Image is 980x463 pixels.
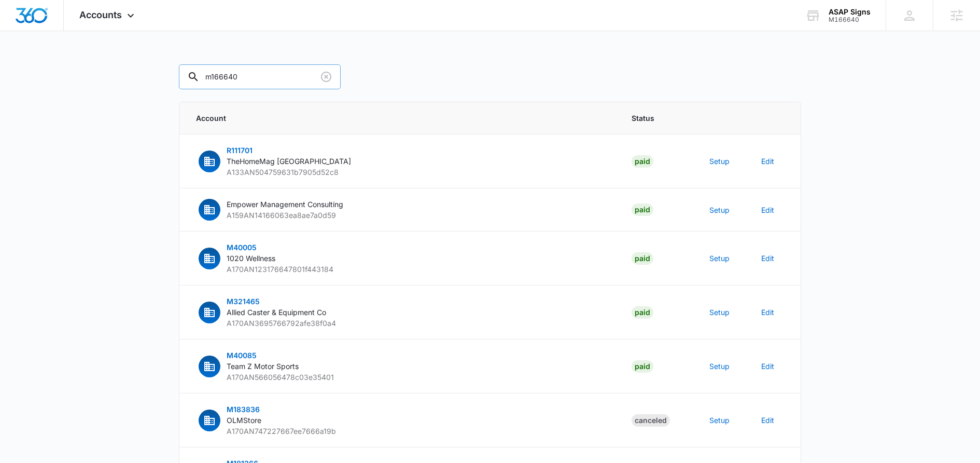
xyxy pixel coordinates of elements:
span: Empower Management Consulting [227,200,343,209]
span: Status [632,113,684,124]
button: Edit [761,253,774,264]
button: Empower Management ConsultingA159AN14166063ea8ae7a0d59 [196,199,343,221]
div: Canceled [632,414,670,427]
button: Edit [761,415,774,426]
div: Paid [632,203,653,216]
div: Paid [632,306,653,319]
span: Accounts [79,9,122,20]
span: M321465 [227,297,260,306]
button: R111701TheHomeMag [GEOGRAPHIC_DATA]A133AN504759631b7905d52c8 [196,145,351,178]
span: TheHomeMag [GEOGRAPHIC_DATA] [227,157,351,166]
span: A170AN123176647801f443184 [227,265,333,274]
button: Clear [318,69,334,85]
div: Paid [632,360,653,373]
span: M183836 [227,405,260,414]
div: Paid [632,155,653,168]
button: Edit [761,307,774,318]
button: Edit [761,361,774,372]
span: A170AN566056478c03e35401 [227,373,334,382]
span: OLMStore [227,416,261,425]
input: Search... [179,64,341,89]
div: account id [829,16,871,23]
button: M183836OLMStoreA170AN747227667ee7666a19b [196,404,336,437]
button: Setup [709,205,730,215]
button: Setup [709,253,730,264]
span: A133AN504759631b7905d52c8 [227,168,339,176]
button: Setup [709,415,730,426]
span: A170AN747227667ee7666a19b [227,427,336,435]
button: M321465Allied Caster & Equipment CoA170AN3695766792afe38f0a4 [196,296,336,329]
button: Setup [709,156,730,167]
span: Account [196,113,607,124]
div: Paid [632,252,653,265]
button: M400051020 WellnessA170AN123176647801f443184 [196,242,333,275]
button: M40085Team Z Motor SportsA170AN566056478c03e35401 [196,350,334,383]
span: A159AN14166063ea8ae7a0d59 [227,211,336,220]
button: Edit [761,156,774,167]
span: A170AN3695766792afe38f0a4 [227,319,336,328]
button: Edit [761,205,774,215]
span: 1020 Wellness [227,254,275,263]
button: Setup [709,361,730,372]
span: M40005 [227,243,257,252]
span: Team Z Motor Sports [227,362,299,371]
span: M40085 [227,351,257,360]
button: Setup [709,307,730,318]
span: Allied Caster & Equipment Co [227,308,326,317]
span: R111701 [227,146,253,155]
div: account name [829,8,871,16]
